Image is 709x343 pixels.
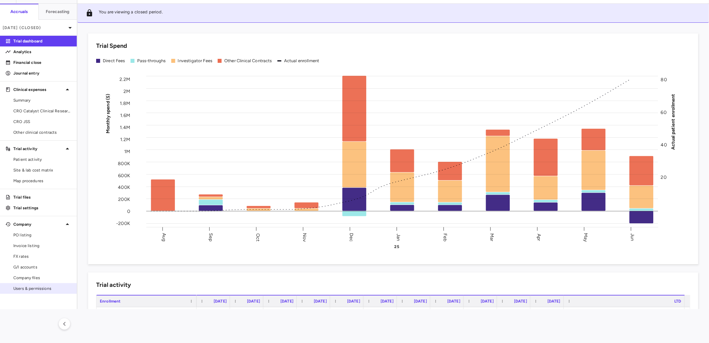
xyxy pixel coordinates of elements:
[247,299,260,304] span: [DATE]
[224,58,272,64] div: Other Clinical Contracts
[280,299,293,304] span: [DATE]
[214,299,227,304] span: [DATE]
[414,299,427,304] span: [DATE]
[13,253,71,259] span: FX rates
[13,146,63,152] p: Trial activity
[255,233,261,241] text: Oct
[100,299,121,304] span: Enrollment
[302,233,307,242] text: Nov
[103,58,125,64] div: Direct Fees
[13,129,71,135] span: Other clinical contracts
[46,9,70,15] h6: Forecasting
[396,233,401,241] text: Jan
[13,232,71,238] span: PO listing
[661,77,667,83] tspan: 80
[481,299,494,304] span: [DATE]
[120,136,130,142] tspan: 1.2M
[127,209,130,214] tspan: 0
[674,299,681,304] span: LTD
[13,70,71,76] p: Journal entry
[13,108,71,114] span: CRO Catalyst Clinical Research
[583,233,588,242] text: May
[13,178,71,184] span: Map procedures
[124,148,130,154] tspan: 1M
[13,243,71,249] span: Invoice listing
[671,94,676,150] tspan: Actual patient enrollment
[284,58,319,64] div: Actual enrollment
[489,233,495,241] text: Mar
[13,167,71,173] span: Site & lab cost matrix
[178,58,213,64] div: Investigator Fees
[661,175,667,180] tspan: 20
[630,233,636,241] text: Jun
[348,233,354,241] text: Dec
[514,299,527,304] span: [DATE]
[116,221,130,226] tspan: -200K
[395,244,399,249] text: 25
[661,142,667,147] tspan: 40
[13,285,71,292] span: Users & permissions
[13,119,71,125] span: CRO JSS
[105,94,111,133] tspan: Monthly spend ($)
[347,299,360,304] span: [DATE]
[96,307,197,318] div: Enrolled patients
[536,233,542,241] text: Apr
[13,156,71,162] span: Patient activity
[13,60,71,66] p: Financial close
[13,221,63,227] p: Company
[661,109,667,115] tspan: 60
[13,87,63,93] p: Clinical expenses
[314,299,327,304] span: [DATE]
[13,205,71,211] p: Trial settings
[96,41,127,50] h6: Trial Spend
[120,124,130,130] tspan: 1.4M
[13,264,71,270] span: G/l accounts
[447,299,460,304] span: [DATE]
[10,9,28,15] h6: Accruals
[120,76,130,82] tspan: 2.2M
[124,88,130,94] tspan: 2M
[13,97,71,103] span: Summary
[99,9,163,17] p: You are viewing a closed period.
[13,38,71,44] p: Trial dashboard
[547,299,560,304] span: [DATE]
[13,275,71,281] span: Company files
[161,233,167,241] text: Aug
[208,233,214,241] text: Sep
[137,58,166,64] div: Pass-throughs
[118,173,130,178] tspan: 600K
[13,194,71,200] p: Trial files
[118,185,130,190] tspan: 400K
[120,112,130,118] tspan: 1.6M
[118,197,130,202] tspan: 200K
[96,280,131,290] h6: Trial activity
[118,160,130,166] tspan: 800K
[13,49,71,55] p: Analytics
[120,100,130,106] tspan: 1.8M
[442,233,448,241] text: Feb
[3,25,66,31] p: [DATE] (Closed)
[381,299,394,304] span: [DATE]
